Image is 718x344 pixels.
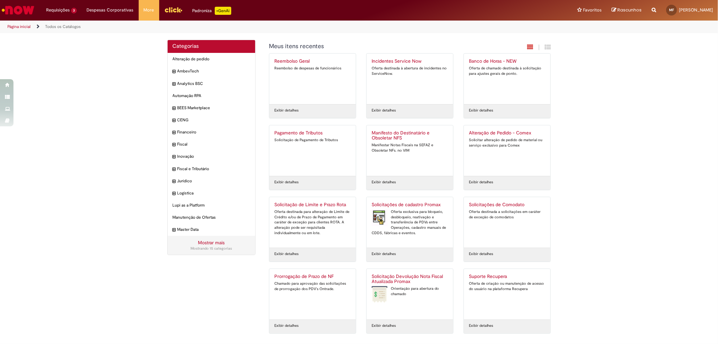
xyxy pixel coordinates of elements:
[173,178,176,185] i: expandir categoria Jurídico
[372,180,396,185] a: Exibir detalhes
[177,81,250,87] span: Analytics BSC
[168,163,255,175] div: expandir categoria Fiscal e Tributário Fiscal e Tributário
[372,251,396,257] a: Exibir detalhes
[168,223,255,236] div: expandir categoria Master Data Master Data
[215,7,231,15] p: +GenAi
[274,180,299,185] a: Exibir detalhes
[274,209,351,236] div: Oferta destinada para alteração de Limite de Crédito e/ou de Prazo de Pagamento em caráter de exc...
[168,65,255,77] div: expandir categoria AmbevTech AmbevTech
[198,240,225,246] a: Mostrar mais
[87,7,134,13] span: Despesas Corporativas
[177,117,250,123] span: CENG
[173,81,176,88] i: expandir categoria Analytics BSC
[269,269,356,319] a: Prorrogação de Prazo de NF Chamado para aprovação das solicitações de prorrogação dos PDV's Ontrade.
[274,137,351,143] div: Solicitação de Pagamento de Tributos
[168,77,255,90] div: expandir categoria Analytics BSC Analytics BSC
[274,130,351,136] h2: Pagamento de Tributos
[274,251,299,257] a: Exibir detalhes
[168,53,255,65] div: Alteração de pedido
[372,286,448,296] div: Orientação para abertura do chamado
[545,44,551,50] i: Exibição de grade
[539,43,540,51] span: |
[173,105,176,112] i: expandir categoria BEES Marketplace
[469,130,545,136] h2: Alteração de Pedido - Comex
[469,108,493,113] a: Exibir detalhes
[372,108,396,113] a: Exibir detalhes
[469,202,545,208] h2: Solicitações de Comodato
[269,197,356,248] a: Solicitação de Limite e Prazo Rota Oferta destinada para alteração de Limite de Crédito e/ou de P...
[274,274,351,279] h2: Prorrogação de Prazo de NF
[372,209,448,236] div: Oferta exclusiva para bloqueio, desbloqueio, reativação e transferência de PDVs entre Operações, ...
[274,202,351,208] h2: Solicitação de Limite e Prazo Rota
[168,175,255,187] div: expandir categoria Jurídico Jurídico
[469,59,545,64] h2: Banco de Horas - NEW
[372,286,387,303] img: Solicitação Devolução Nota Fiscal Atualizada Promax
[464,197,550,248] a: Solicitações de Comodato Oferta destinada a solicitações em caráter de exceção de comodatos
[173,142,176,148] i: expandir categoria Fiscal
[173,227,176,233] i: expandir categoria Master Data
[372,323,396,329] a: Exibir detalhes
[168,187,255,199] div: expandir categoria Logistica Logistica
[168,138,255,151] div: expandir categoria Fiscal Fiscal
[274,108,299,113] a: Exibir detalhes
[173,190,176,197] i: expandir categoria Logistica
[193,7,231,15] div: Padroniza
[469,281,545,291] div: Oferta de criação ou manutenção de acesso do usuário na plataforma Recupera
[372,130,448,141] h2: Manifesto do Destinatário e Obsoletar NFS
[372,209,387,226] img: Solicitações de cadastro Promax
[173,202,250,208] span: Lupi as a Platform
[274,59,351,64] h2: Reembolso Geral
[177,190,250,196] span: Logistica
[469,323,493,329] a: Exibir detalhes
[71,8,77,13] span: 3
[372,66,448,76] div: Oferta destinada à abertura de incidentes no ServiceNow.
[168,211,255,224] div: Manutenção de Ofertas
[372,202,448,208] h2: Solicitações de cadastro Promax
[464,269,550,319] a: Suporte Recupera Oferta de criação ou manutenção de acesso do usuário na plataforma Recupera
[612,7,642,13] a: Rascunhos
[177,227,250,232] span: Master Data
[367,54,453,104] a: Incidentes Service Now Oferta destinada à abertura de incidentes no ServiceNow.
[46,7,70,13] span: Requisições
[164,5,182,15] img: click_logo_yellow_360x200.png
[372,59,448,64] h2: Incidentes Service Now
[464,125,550,176] a: Alteração de Pedido - Comex Solicitar alteração de pedido de material ou serviço exclusivo para C...
[469,209,545,220] div: Oferta destinada a solicitações em caráter de exceção de comodatos
[173,154,176,160] i: expandir categoria Inovação
[372,274,448,285] h2: Solicitação Devolução Nota Fiscal Atualizada Promax
[1,3,35,17] img: ServiceNow
[269,54,356,104] a: Reembolso Geral Reembolso de despesas de funcionários
[173,215,250,220] span: Manutenção de Ofertas
[168,199,255,212] div: Lupi as a Platform
[173,93,250,99] span: Automação RPA
[45,24,81,29] a: Todos os Catálogos
[469,180,493,185] a: Exibir detalhes
[583,7,602,13] span: Favoritos
[617,7,642,13] span: Rascunhos
[469,66,545,76] div: Oferta de chamado destinada à solicitação para ajustes gerais de ponto.
[168,126,255,138] div: expandir categoria Financeiro Financeiro
[177,154,250,159] span: Inovação
[679,7,713,13] span: [PERSON_NAME]
[177,129,250,135] span: Financeiro
[269,125,356,176] a: Pagamento de Tributos Solicitação de Pagamento de Tributos
[168,102,255,114] div: expandir categoria BEES Marketplace BEES Marketplace
[469,274,545,279] h2: Suporte Recupera
[173,43,250,50] h2: Categorias
[177,142,250,147] span: Fiscal
[269,43,478,50] h1: {"description":"","title":"Meus itens recentes"} Categoria
[177,68,250,74] span: AmbevTech
[173,56,250,62] span: Alteração de pedido
[669,8,674,12] span: MF
[274,66,351,71] div: Reembolso de despesas de funcionários
[274,323,299,329] a: Exibir detalhes
[527,44,534,50] i: Exibição em cartão
[464,54,550,104] a: Banco de Horas - NEW Oferta de chamado destinada à solicitação para ajustes gerais de ponto.
[274,281,351,291] div: Chamado para aprovação das solicitações de prorrogação dos PDV's Ontrade.
[173,166,176,173] i: expandir categoria Fiscal e Tributário
[177,166,250,172] span: Fiscal e Tributário
[168,90,255,102] div: Automação RPA
[469,137,545,148] div: Solicitar alteração de pedido de material ou serviço exclusivo para Comex
[168,114,255,126] div: expandir categoria CENG CENG
[168,53,255,236] ul: Categorias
